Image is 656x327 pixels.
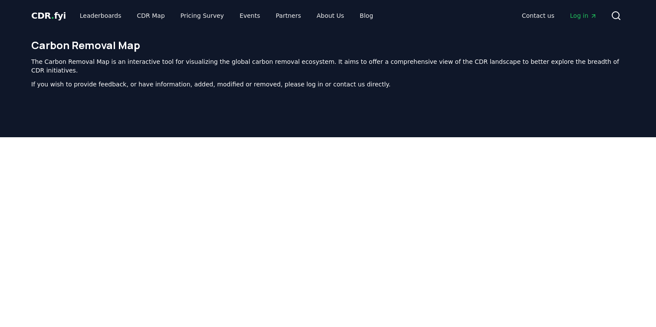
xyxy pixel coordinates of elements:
[353,8,380,23] a: Blog
[31,80,625,89] p: If you wish to provide feedback, or have information, added, modified or removed, please log in o...
[515,8,561,23] a: Contact us
[73,8,380,23] nav: Main
[31,57,625,75] p: The Carbon Removal Map is an interactive tool for visualizing the global carbon removal ecosystem...
[563,8,604,23] a: Log in
[130,8,172,23] a: CDR Map
[51,10,54,21] span: .
[174,8,231,23] a: Pricing Survey
[310,8,351,23] a: About Us
[233,8,267,23] a: Events
[73,8,128,23] a: Leaderboards
[31,10,66,22] a: CDR.fyi
[31,10,66,21] span: CDR fyi
[31,38,625,52] h1: Carbon Removal Map
[269,8,308,23] a: Partners
[515,8,604,23] nav: Main
[570,11,597,20] span: Log in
